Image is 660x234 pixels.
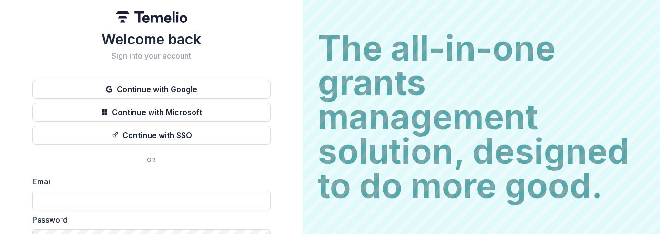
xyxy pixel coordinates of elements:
button: Continue with Microsoft [32,103,271,122]
button: Continue with Google [32,80,271,99]
button: Continue with SSO [32,126,271,145]
img: Temelio [116,11,187,23]
h2: Sign into your account [32,52,271,61]
label: Password [32,214,265,225]
h1: Welcome back [32,31,271,48]
label: Email [32,176,265,187]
